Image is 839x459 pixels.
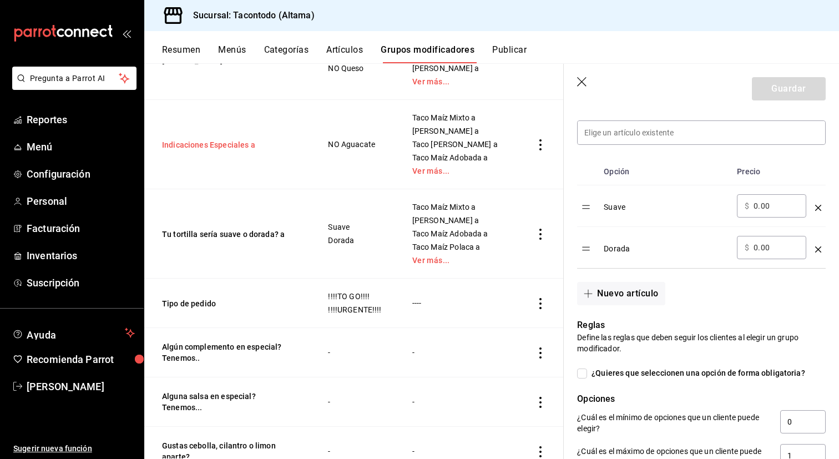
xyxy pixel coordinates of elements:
table: optionsTable [577,158,826,268]
div: Suave [604,194,728,213]
th: Opción [599,158,732,185]
th: Precio [732,158,811,185]
span: Suave [328,223,384,231]
div: - [327,396,385,408]
button: actions [535,139,546,150]
span: Ayuda [27,326,120,340]
span: [PERSON_NAME] a [412,216,503,224]
span: Taco Maíz Mixto a [412,203,503,211]
span: [PERSON_NAME] a [412,64,503,72]
button: Indicaciones Especiales a [162,139,295,150]
span: [PERSON_NAME] [27,379,135,394]
button: Menús [218,44,246,63]
span: [PERSON_NAME] a [412,127,503,135]
span: Pregunta a Parrot AI [30,73,119,84]
span: Menú [27,139,135,154]
p: Reglas [577,319,826,332]
div: Dorada [604,236,728,254]
span: ¿Quieres que seleccionen una opción de forma obligatoria? [587,367,805,379]
span: Taco Maíz Polaca a [412,243,503,251]
button: actions [535,298,546,309]
span: NO Queso [328,64,384,72]
span: Personal [27,194,135,209]
span: Taco Maíz Mixto a [412,114,503,122]
button: open_drawer_menu [122,29,131,38]
div: - [412,346,504,359]
span: Taco [PERSON_NAME] a [412,140,503,148]
span: Reportes [27,112,135,127]
div: navigation tabs [162,44,839,63]
a: Ver más... [412,167,503,175]
a: Pregunta a Parrot AI [8,80,137,92]
span: Dorada [328,236,384,244]
span: Taco Maíz Adobada a [412,154,503,162]
span: Inventarios [27,248,135,263]
button: actions [535,347,546,359]
span: ---- [412,299,503,307]
span: !!!!URGENTE!!!! [328,306,384,314]
button: Artículos [326,44,363,63]
p: ¿Cuál es el mínimo de opciones que un cliente puede elegir? [577,412,771,434]
a: Ver más... [412,256,503,264]
button: Nuevo artículo [577,282,665,305]
h3: Sucursal: Tacontodo (Altama) [184,9,315,22]
div: - [412,445,504,457]
span: Facturación [27,221,135,236]
button: Algún complemento en especial? Tenemos.. [162,341,295,364]
div: - [327,346,385,359]
button: Alguna salsa en especial? Tenemos... [162,391,295,413]
span: Taco Maíz Adobada a [412,230,503,238]
p: Opciones [577,392,826,406]
p: Define las reglas que deben seguir los clientes al elegir un grupo modificador. [577,332,826,354]
span: NO Aguacate [328,140,384,148]
a: Ver más... [412,78,503,85]
button: Tu tortilla sería suave o dorada? a [162,229,295,240]
span: Recomienda Parrot [27,352,135,367]
button: Pregunta a Parrot AI [12,67,137,90]
span: !!!!TO GO!!!! [328,292,384,300]
span: $ [745,202,749,210]
div: - [412,396,504,408]
button: Categorías [264,44,309,63]
span: Sugerir nueva función [13,443,135,455]
input: Elige un artículo existente [578,121,825,144]
button: Resumen [162,44,200,63]
button: actions [535,446,546,457]
span: $ [745,244,749,251]
button: Tipo de pedido [162,298,295,309]
button: Grupos modificadores [381,44,474,63]
div: - [327,445,385,457]
button: actions [535,397,546,408]
span: Configuración [27,167,135,181]
button: actions [535,229,546,240]
span: Suscripción [27,275,135,290]
button: Publicar [492,44,527,63]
